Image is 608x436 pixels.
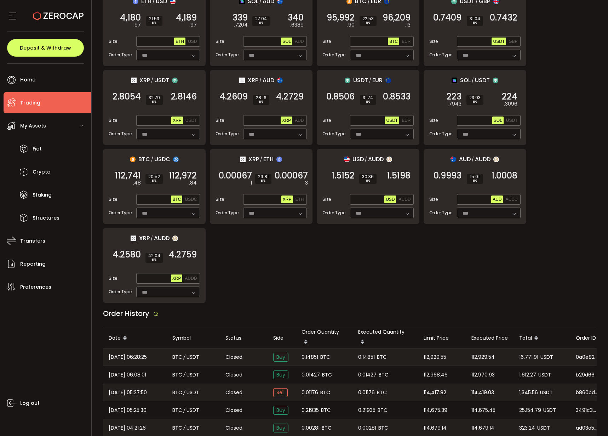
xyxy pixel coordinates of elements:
img: zuPXiwguUFiBOIQyqLOiXsnnNitlx7q4LCwEbLHADjIpTka+Lip0HH8D0VTrd02z+wEAAAAASUVORK5CYII= [386,157,392,162]
span: USDT [187,371,199,379]
span: Size [109,275,117,282]
span: 2.8146 [171,93,197,100]
span: Size [109,196,117,203]
span: Closed [225,353,242,361]
span: Order Type [109,52,132,58]
span: 114,679.14 [424,424,447,432]
button: XRP [281,117,292,124]
span: Buy [273,353,288,362]
button: XRP [171,117,183,124]
span: 0.00067 [275,172,308,179]
img: xrp_portfolio.png [240,157,246,162]
span: Order Type [429,210,452,216]
span: 42.04 [148,254,160,258]
img: xrp_portfolio.png [131,78,137,83]
span: GBP [509,39,517,44]
span: 224 [502,93,517,100]
span: 1,345.56 [519,389,538,397]
span: 31.74 [363,96,373,100]
em: / [183,424,185,432]
em: .3096 [504,100,517,108]
img: usdt_portfolio.svg [172,78,178,83]
span: 95,992 [327,14,355,21]
i: BPS [470,21,480,25]
em: 1 [251,179,252,187]
em: .84 [189,179,197,187]
img: zuPXiwguUFiBOIQyqLOiXsnnNitlx7q4LCwEbLHADjIpTka+Lip0HH8D0VTrd02z+wEAAAAASUVORK5CYII= [493,157,499,162]
span: SOL [282,39,291,44]
span: Size [109,38,117,45]
button: XRP [171,274,183,282]
img: eth_portfolio.svg [276,157,282,162]
span: USDT [185,118,197,123]
i: BPS [149,21,160,25]
span: Order Type [322,52,345,58]
span: SOL [494,118,502,123]
span: BTC [389,39,398,44]
span: Order Type [216,131,239,137]
iframe: Chat Widget [524,359,608,436]
span: Deposit & Withdraw [20,45,71,50]
span: 114,675.39 [424,406,447,414]
span: My Assets [20,121,46,131]
span: USDT [540,353,553,361]
span: Size [429,117,438,124]
span: XRP [172,276,181,281]
span: BTC [172,353,182,361]
span: SOL [460,76,471,85]
span: Order Type [322,131,345,137]
span: USDT [187,353,199,361]
span: 16,771.91 [519,353,538,361]
span: Staking [33,190,52,200]
em: .48 [133,179,141,187]
span: ETH [296,197,304,202]
span: Order Type [109,210,132,216]
span: BTC [377,389,387,397]
span: Size [322,196,331,203]
img: usdt_portfolio.svg [345,78,350,83]
span: BTC [378,406,388,414]
span: Home [20,75,35,85]
span: Closed [225,407,242,414]
span: BTC [172,371,182,379]
span: 114,675.45 [471,406,495,414]
div: Executed Quantity [352,328,418,348]
span: USD [386,197,395,202]
span: Transfers [20,236,45,246]
button: USDT [492,38,506,45]
button: EUR [400,117,412,124]
em: / [151,156,153,163]
span: AUDD [505,197,517,202]
span: Size [216,196,224,203]
span: 15.01 [470,175,480,179]
span: 29.81 [258,175,269,179]
em: .97 [133,21,141,29]
span: Order Type [429,52,452,58]
span: 27.04 [255,17,267,21]
span: 0.01176 [302,389,318,397]
div: Order Quantity [296,328,352,348]
span: AUD [295,118,304,123]
span: 112,968.46 [424,371,448,379]
span: Size [109,117,117,124]
img: sol_portfolio.png [452,78,457,83]
span: XRP [282,118,291,123]
img: xrp_portfolio.png [239,78,245,83]
em: / [369,77,371,84]
span: 112,929.54 [471,353,495,361]
button: AUDD [504,196,519,203]
span: 0.7409 [433,14,461,21]
span: AUDD [398,197,411,202]
i: BPS [255,21,267,25]
em: / [183,353,185,361]
span: USDT [187,406,199,414]
span: 0.01176 [358,389,375,397]
span: [DATE] 04:21:26 [109,424,146,432]
span: BTC [172,197,181,202]
span: 31.04 [470,17,480,21]
span: EUR [402,118,411,123]
span: AUDD [475,155,491,164]
button: XRP [281,196,293,203]
em: .13 [405,21,411,29]
em: / [472,156,474,163]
